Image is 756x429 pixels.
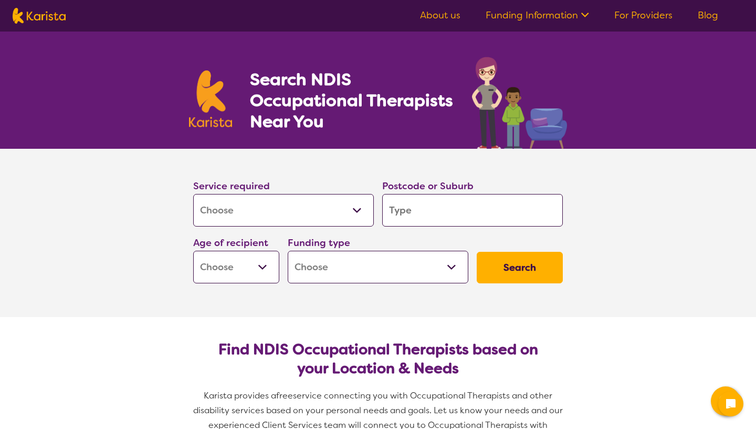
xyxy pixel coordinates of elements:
[698,9,718,22] a: Blog
[189,70,232,127] img: Karista logo
[193,180,270,192] label: Service required
[477,252,563,283] button: Search
[420,9,460,22] a: About us
[472,57,567,149] img: occupational-therapy
[711,386,740,416] button: Channel Menu
[204,390,276,401] span: Karista provides a
[614,9,673,22] a: For Providers
[382,194,563,227] input: Type
[202,340,554,378] h2: Find NDIS Occupational Therapists based on your Location & Needs
[486,9,589,22] a: Funding Information
[193,237,268,249] label: Age of recipient
[288,237,350,249] label: Funding type
[250,69,454,132] h1: Search NDIS Occupational Therapists Near You
[13,8,66,24] img: Karista logo
[276,390,293,401] span: free
[382,180,474,192] label: Postcode or Suburb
